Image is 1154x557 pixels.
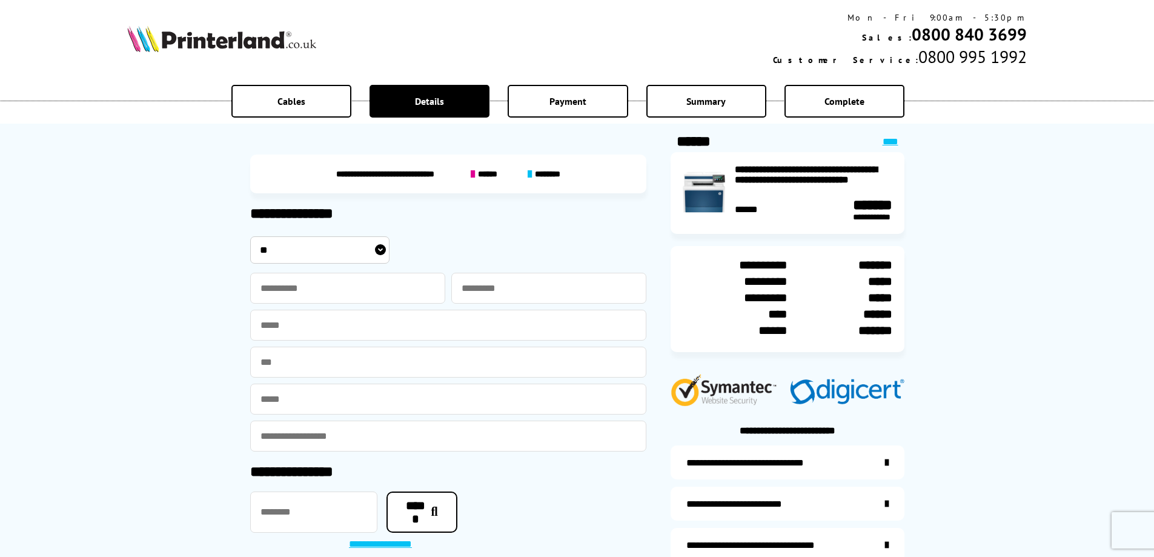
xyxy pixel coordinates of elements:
[824,95,864,107] span: Complete
[773,55,918,65] span: Customer Service:
[277,95,305,107] span: Cables
[862,32,912,43] span: Sales:
[415,95,444,107] span: Details
[773,12,1027,23] div: Mon - Fri 9:00am - 5:30pm
[912,23,1027,45] a: 0800 840 3699
[686,95,726,107] span: Summary
[671,487,904,521] a: items-arrive
[127,25,316,52] img: Printerland Logo
[549,95,586,107] span: Payment
[671,445,904,479] a: additional-ink
[918,45,1027,68] span: 0800 995 1992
